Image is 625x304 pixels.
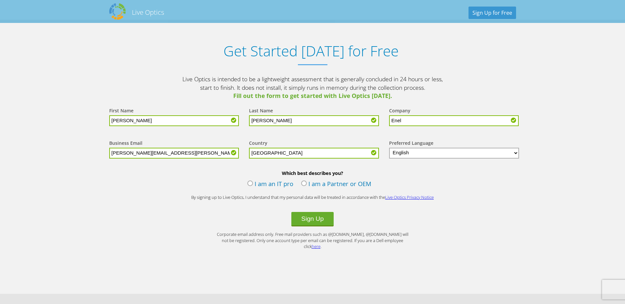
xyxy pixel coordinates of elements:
[249,107,273,115] label: Last Name
[385,194,434,200] a: Live Optics Privacy Notice
[109,3,126,20] img: Dell Dpack
[249,148,379,159] input: Start typing to search for a country
[312,243,321,249] a: here
[291,212,333,226] button: Sign Up
[249,140,267,148] label: Country
[389,140,433,148] label: Preferred Language
[301,180,371,189] label: I am a Partner or OEM
[181,194,444,200] p: By signing up to Live Optics, I understand that my personal data will be treated in accordance wi...
[103,170,523,176] b: Which best describes you?
[103,43,519,59] h1: Get Started [DATE] for Free
[247,180,293,189] label: I am an IT pro
[132,8,164,17] h2: Live Optics
[181,92,444,100] span: Fill out the form to get started with Live Optics [DATE].
[181,75,444,100] p: Live Optics is intended to be a lightweight assessment that is generally concluded in 24 hours or...
[469,7,516,19] a: Sign Up for Free
[389,107,410,115] label: Company
[109,107,134,115] label: First Name
[214,231,411,250] p: Corporate email address only. Free mail providers such as @[DOMAIN_NAME], @[DOMAIN_NAME] will not...
[109,140,142,148] label: Business Email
